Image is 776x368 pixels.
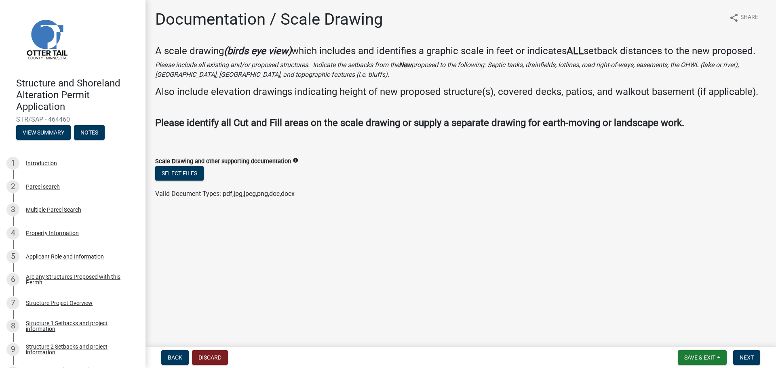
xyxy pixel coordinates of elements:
div: 3 [6,203,19,216]
div: 8 [6,320,19,332]
strong: Please identify all Cut and Fill areas on the scale drawing or supply a separate drawing for eart... [155,117,684,128]
h4: A scale drawing which includes and identifies a graphic scale in feet or indicates setback distan... [155,45,766,57]
i: Please include all existing and/or proposed structures. Indicate the setbacks from the proposed t... [155,61,739,78]
div: 7 [6,297,19,309]
div: Multiple Parcel Search [26,207,81,212]
h1: Documentation / Scale Drawing [155,10,383,29]
div: Introduction [26,160,57,166]
button: shareShare [723,10,765,25]
i: share [729,13,739,23]
div: Parcel search [26,184,60,189]
div: Property Information [26,230,79,236]
button: Select files [155,166,204,181]
label: Scale Drawing and other supporting documentation [155,159,291,164]
i: info [293,158,298,163]
span: Share [740,13,758,23]
div: 1 [6,157,19,170]
wm-modal-confirm: Notes [74,130,105,137]
h4: Also include elevation drawings indicating height of new proposed structure(s), covered decks, pa... [155,86,766,98]
div: 6 [6,273,19,286]
button: Notes [74,125,105,140]
div: Structure 2 Setbacks and project information [26,344,133,355]
button: View Summary [16,125,71,140]
span: Valid Document Types: pdf,jpg,jpeg,png,doc,docx [155,190,295,198]
button: Back [161,350,189,365]
span: Save & Exit [684,354,715,361]
button: Next [733,350,760,365]
span: Back [168,354,182,361]
div: Structure Project Overview [26,300,93,306]
strong: (birds eye view) [224,45,291,57]
strong: New [399,61,411,69]
button: Save & Exit [678,350,727,365]
div: 2 [6,180,19,193]
span: Next [740,354,754,361]
div: Are any Structures Proposed with this Permit [26,274,133,285]
span: STR/SAP - 464460 [16,116,129,123]
wm-modal-confirm: Summary [16,130,71,137]
div: Applicant Role and Information [26,254,104,259]
div: Structure 1 Setbacks and project information [26,320,133,332]
div: 5 [6,250,19,263]
img: Otter Tail County, Minnesota [16,8,77,69]
button: Discard [192,350,228,365]
h4: Structure and Shoreland Alteration Permit Application [16,78,139,112]
strong: ALL [567,45,584,57]
div: 9 [6,343,19,356]
div: 4 [6,227,19,240]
